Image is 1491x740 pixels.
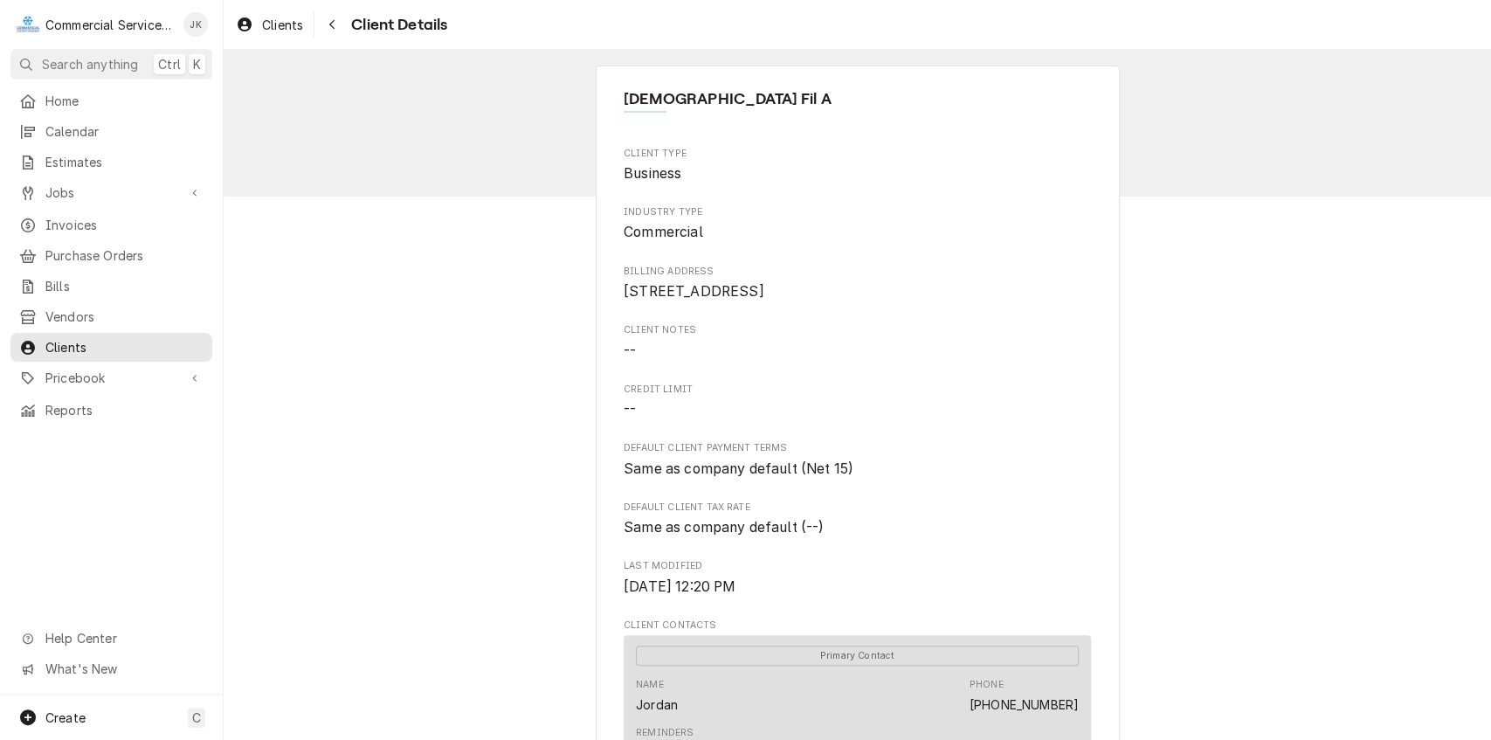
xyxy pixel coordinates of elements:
span: -- [624,342,636,359]
span: Default Client Tax Rate [624,517,1091,538]
a: Vendors [10,302,212,331]
span: Client Notes [624,323,1091,337]
div: JK [183,12,208,37]
span: Bills [45,277,204,295]
span: Primary Contact [636,646,1079,666]
span: Home [45,92,204,110]
button: Navigate back [318,10,346,38]
span: Industry Type [624,205,1091,219]
span: Client Contacts [624,619,1091,633]
div: C [16,12,40,37]
div: Reminders [636,726,694,740]
span: Vendors [45,308,204,326]
span: Client Type [624,163,1091,184]
span: What's New [45,660,202,678]
span: Credit Limit [624,399,1091,420]
span: Create [45,710,86,725]
div: Last Modified [624,559,1091,597]
span: Client Type [624,147,1091,161]
div: Credit Limit [624,383,1091,420]
div: Commercial Service Co.'s Avatar [16,12,40,37]
span: Commercial [624,224,703,240]
span: Name [624,87,1091,111]
div: Name [636,678,678,713]
span: Default Client Payment Terms [624,459,1091,480]
div: Jordan [636,695,678,714]
span: Same as company default (--) [624,519,824,536]
span: Same as company default (Net 15) [624,460,853,477]
div: Default Client Tax Rate [624,501,1091,538]
div: Primary [636,645,1079,666]
span: Jobs [45,183,177,202]
a: Go to What's New [10,654,212,683]
div: Phone [970,678,1079,713]
span: Search anything [42,55,138,73]
div: Commercial Service Co. [45,16,174,34]
div: Billing Address [624,265,1091,302]
div: Phone [970,678,1004,692]
span: Clients [262,16,303,34]
span: Billing Address [624,265,1091,279]
div: Name [636,678,664,692]
a: Go to Pricebook [10,363,212,392]
span: Calendar [45,122,204,141]
span: [STREET_ADDRESS] [624,283,764,300]
span: K [193,55,201,73]
span: Reports [45,401,204,419]
div: Client Notes [624,323,1091,361]
div: Industry Type [624,205,1091,243]
a: Reports [10,396,212,425]
span: Pricebook [45,369,177,387]
span: [DATE] 12:20 PM [624,578,735,595]
span: Industry Type [624,222,1091,243]
a: Calendar [10,117,212,146]
a: Go to Jobs [10,178,212,207]
span: Last Modified [624,577,1091,598]
span: Ctrl [158,55,181,73]
a: Estimates [10,148,212,176]
span: Last Modified [624,559,1091,573]
div: Client Type [624,147,1091,184]
a: Home [10,86,212,115]
div: John Key's Avatar [183,12,208,37]
span: Clients [45,338,204,356]
div: Client Information [624,87,1091,125]
div: Default Client Payment Terms [624,441,1091,479]
a: Go to Help Center [10,624,212,653]
a: Bills [10,272,212,301]
button: Search anythingCtrlK [10,49,212,80]
span: Purchase Orders [45,246,204,265]
span: Estimates [45,153,204,171]
span: Default Client Tax Rate [624,501,1091,515]
a: Clients [229,10,310,39]
span: Business [624,165,681,182]
a: Clients [10,333,212,362]
span: Default Client Payment Terms [624,441,1091,455]
a: [PHONE_NUMBER] [970,697,1079,712]
span: Client Details [346,13,447,37]
a: Invoices [10,211,212,239]
span: Billing Address [624,281,1091,302]
span: C [192,709,201,727]
span: -- [624,401,636,418]
a: Purchase Orders [10,241,212,270]
span: Invoices [45,216,204,234]
span: Help Center [45,629,202,647]
span: Credit Limit [624,383,1091,397]
span: Client Notes [624,341,1091,362]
